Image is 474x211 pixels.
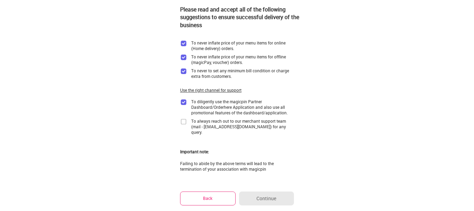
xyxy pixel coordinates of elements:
[180,68,187,75] img: checkbox_purple.ceb64cee.svg
[180,118,187,125] img: home-delivery-unchecked-checkbox-icon.f10e6f61.svg
[180,149,209,155] div: Important note:
[180,40,187,47] img: checkbox_purple.ceb64cee.svg
[180,99,187,106] img: checkbox_purple.ceb64cee.svg
[191,40,294,51] div: To never inflate price of your menu items for online (Home delivery) orders.
[180,161,294,172] div: Failing to abide by the above terms will lead to the termination of your association with magicpin
[191,118,294,135] div: To always reach out to our merchant support team (mail - [EMAIL_ADDRESS][DOMAIN_NAME]) for any qu...
[239,192,294,205] button: Continue
[191,68,294,79] div: To never to set any minimum bill condition or charge extra from customers.
[180,192,236,205] button: Back
[191,99,294,115] div: To diligently use the magicpin Partner Dashboard/Orderhere Application and also use all promotion...
[191,54,294,65] div: To never inflate price of your menu items for offline (magicPay, voucher) orders.
[180,87,242,93] div: Use the right channel for support
[180,54,187,61] img: checkbox_purple.ceb64cee.svg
